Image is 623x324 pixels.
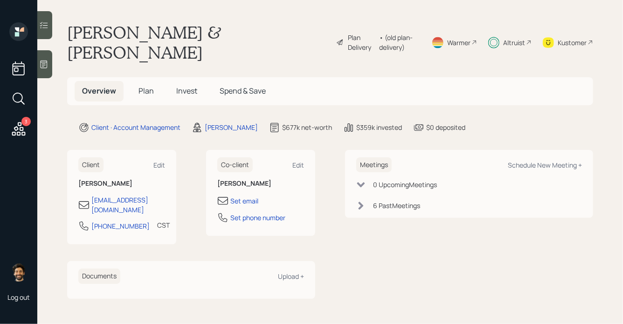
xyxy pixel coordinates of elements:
[7,293,30,302] div: Log out
[91,122,180,132] div: Client · Account Management
[217,157,253,173] h6: Co-client
[78,157,104,173] h6: Client
[230,213,285,223] div: Set phone number
[426,122,465,132] div: $0 deposited
[278,272,304,281] div: Upload +
[558,38,587,47] div: Kustomer
[220,86,266,96] span: Spend & Save
[205,122,258,132] div: [PERSON_NAME]
[373,201,420,210] div: 6 Past Meeting s
[67,22,329,62] h1: [PERSON_NAME] & [PERSON_NAME]
[292,161,304,169] div: Edit
[447,38,471,47] div: Warmer
[217,180,304,188] h6: [PERSON_NAME]
[21,117,31,126] div: 3
[78,269,120,284] h6: Documents
[503,38,525,47] div: Altruist
[373,180,437,189] div: 0 Upcoming Meeting s
[356,122,402,132] div: $359k invested
[91,195,165,215] div: [EMAIL_ADDRESS][DOMAIN_NAME]
[282,122,332,132] div: $677k net-worth
[153,161,165,169] div: Edit
[508,161,582,169] div: Schedule New Meeting +
[230,196,258,206] div: Set email
[91,221,150,231] div: [PHONE_NUMBER]
[138,86,154,96] span: Plan
[356,157,392,173] h6: Meetings
[176,86,197,96] span: Invest
[9,263,28,282] img: eric-schwartz-headshot.png
[379,33,420,52] div: • (old plan-delivery)
[157,220,170,230] div: CST
[348,33,374,52] div: Plan Delivery
[82,86,116,96] span: Overview
[78,180,165,188] h6: [PERSON_NAME]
